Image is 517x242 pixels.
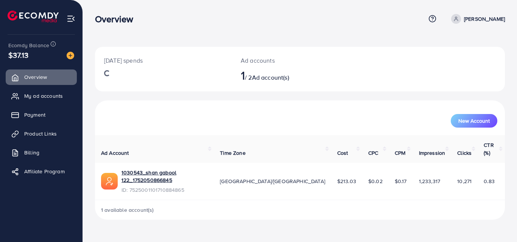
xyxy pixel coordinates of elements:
[419,177,440,185] span: 1,233,317
[8,49,28,60] span: $37.13
[419,149,445,157] span: Impression
[337,149,348,157] span: Cost
[24,92,63,100] span: My ad accounts
[8,11,59,22] img: logo
[368,177,383,185] span: $0.02
[337,177,356,185] span: $213.03
[241,68,325,82] h2: / 2
[101,206,154,214] span: 1 available account(s)
[241,66,245,84] span: 1
[220,149,245,157] span: Time Zone
[220,177,325,185] span: [GEOGRAPHIC_DATA]/[GEOGRAPHIC_DATA]
[101,173,118,190] img: ic-ads-acc.e4c84228.svg
[252,73,289,82] span: Ad account(s)
[8,42,49,49] span: Ecomdy Balance
[6,107,77,122] a: Payment
[67,52,74,59] img: image
[484,177,495,185] span: 0.83
[457,177,472,185] span: 10,271
[24,130,57,137] span: Product Links
[121,186,208,194] span: ID: 7525001101710884865
[241,56,325,65] p: Ad accounts
[395,177,407,185] span: $0.17
[104,56,223,65] p: [DATE] spends
[464,14,505,23] p: [PERSON_NAME]
[101,149,129,157] span: Ad Account
[24,149,39,156] span: Billing
[458,118,490,123] span: New Account
[95,14,139,25] h3: Overview
[395,149,405,157] span: CPM
[451,114,497,128] button: New Account
[6,126,77,141] a: Product Links
[6,69,77,85] a: Overview
[6,145,77,160] a: Billing
[24,168,65,175] span: Affiliate Program
[368,149,378,157] span: CPC
[448,14,505,24] a: [PERSON_NAME]
[67,14,75,23] img: menu
[6,164,77,179] a: Affiliate Program
[6,88,77,103] a: My ad accounts
[121,169,208,184] a: 1030543_shan gabool 122_1752050866845
[484,141,494,156] span: CTR (%)
[457,149,472,157] span: Clicks
[24,73,47,81] span: Overview
[24,111,45,119] span: Payment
